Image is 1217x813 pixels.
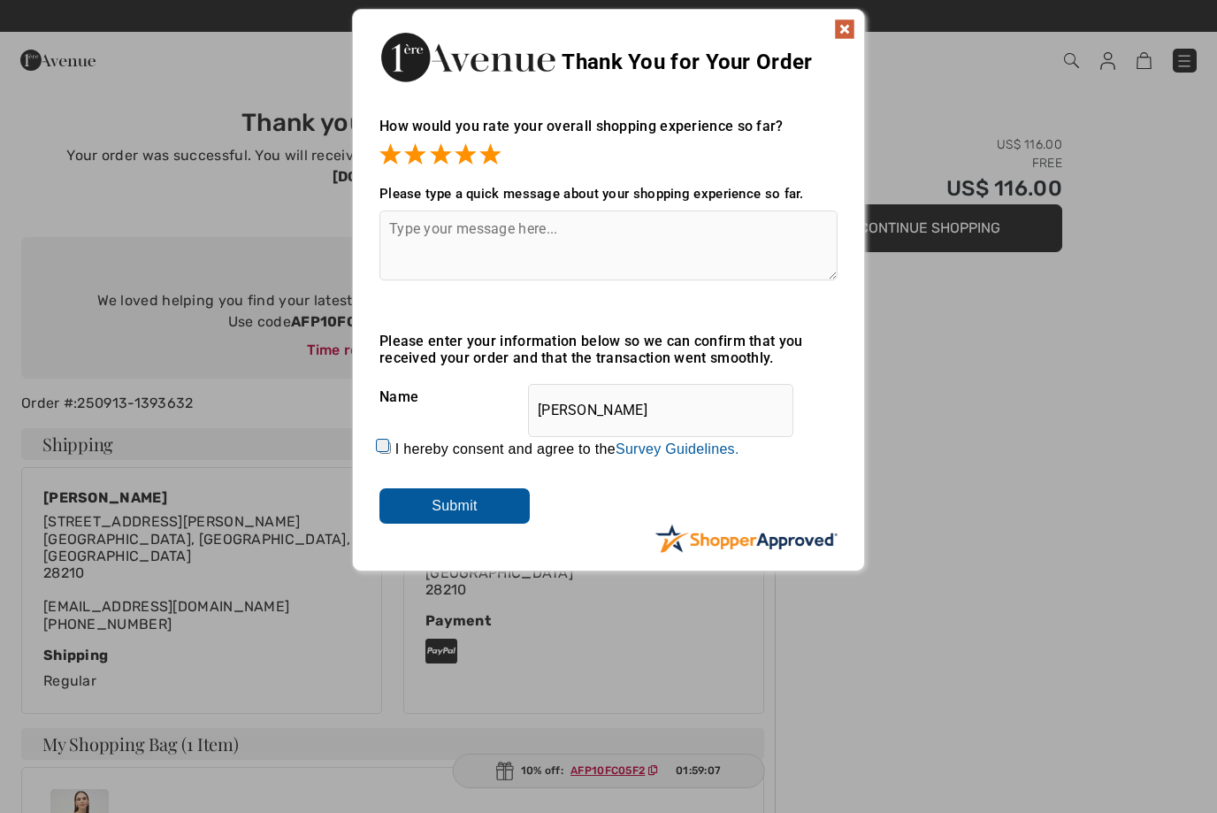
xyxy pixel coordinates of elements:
a: Survey Guidelines. [616,441,739,456]
div: Name [379,375,838,419]
label: I hereby consent and agree to the [395,441,739,457]
div: Please enter your information below so we can confirm that you received your order and that the t... [379,333,838,366]
div: How would you rate your overall shopping experience so far? [379,100,838,168]
input: Submit [379,488,530,524]
img: Thank You for Your Order [379,27,556,87]
span: Thank You for Your Order [562,50,812,74]
div: Please type a quick message about your shopping experience so far. [379,186,838,202]
img: x [834,19,855,40]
